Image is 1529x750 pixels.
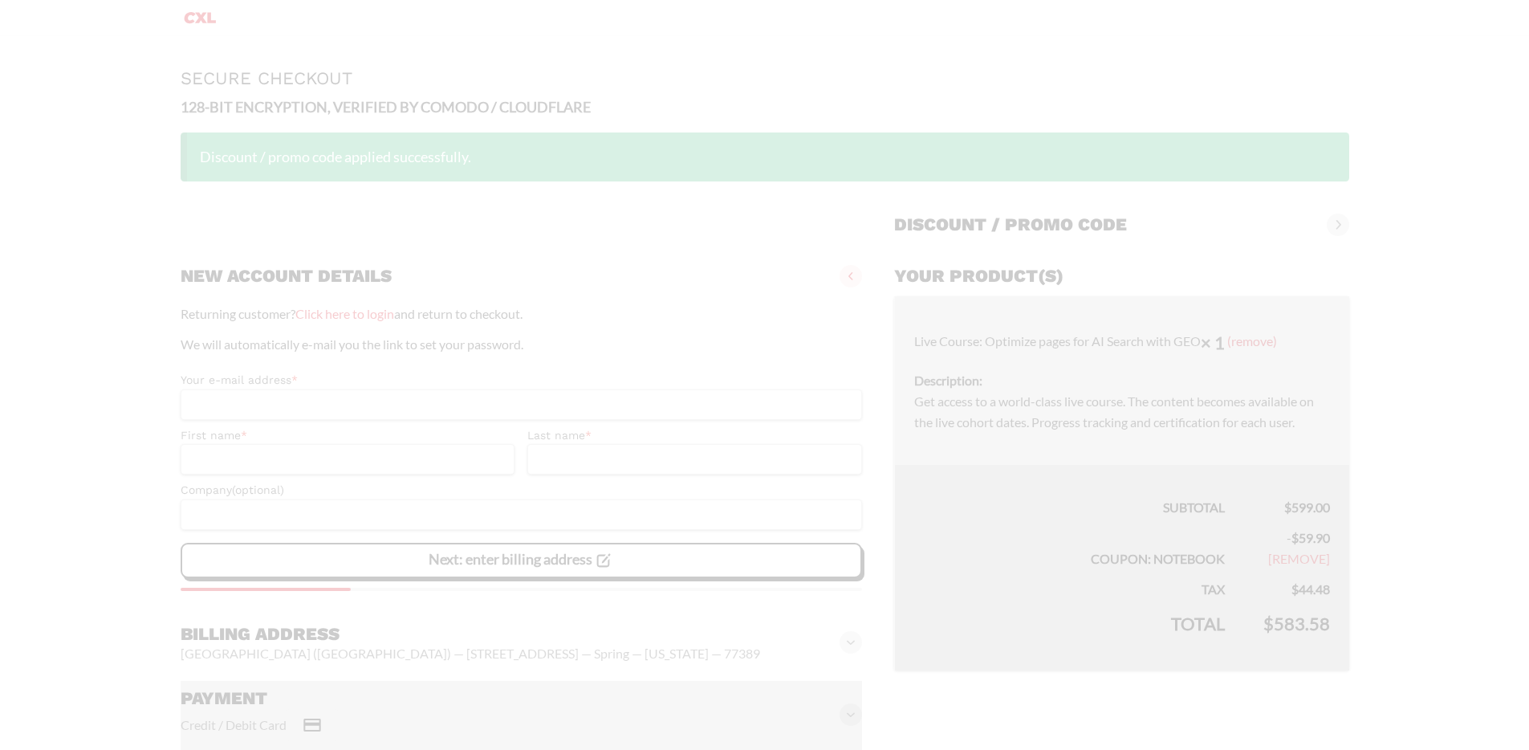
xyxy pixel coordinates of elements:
[181,623,760,646] h3: Billing address
[894,214,1127,236] h3: Discount / promo code
[232,483,284,496] span: (optional)
[181,334,863,355] p: We will automatically e-mail you the link to set your password.
[295,306,394,321] a: Click here to login
[181,371,863,389] label: Your e-mail address
[181,543,863,578] vaadin-button: Next: enter billing address
[181,68,1349,88] h1: Secure Checkout
[181,426,515,445] label: First name
[181,481,863,499] label: Company
[181,646,760,662] vaadin-horizontal-layout: [GEOGRAPHIC_DATA] ([GEOGRAPHIC_DATA]) — [STREET_ADDRESS] — Spring — [US_STATE] — 77389
[181,265,392,287] h3: New account details
[181,304,863,324] p: Returning customer? and return to checkout.
[181,98,591,116] strong: 128-BIT ENCRYPTION, VERIFIED BY COMODO / CLOUDFLARE
[181,132,1349,181] div: Discount / promo code applied successfully.
[527,426,862,445] label: Last name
